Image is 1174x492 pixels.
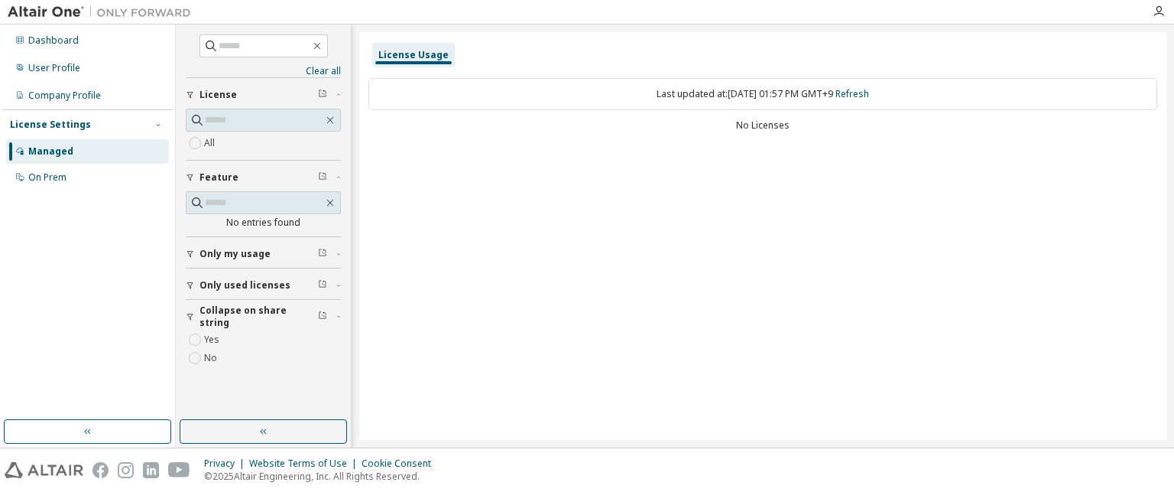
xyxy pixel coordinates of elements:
img: youtube.svg [168,462,190,478]
button: Collapse on share string [186,300,341,334]
div: Managed [28,145,73,158]
span: Clear filter [318,171,327,184]
span: Clear filter [318,311,327,323]
a: Clear all [186,65,341,77]
span: Clear filter [318,89,327,101]
div: No entries found [186,217,341,229]
a: Refresh [835,87,869,100]
button: Only used licenses [186,269,341,302]
div: Dashboard [28,34,79,47]
div: User Profile [28,62,80,74]
button: License [186,78,341,112]
div: License Settings [10,119,91,131]
span: Feature [199,171,238,184]
span: Collapse on share string [199,305,318,329]
button: Only my usage [186,237,341,271]
span: Only used licenses [199,279,290,292]
label: All [204,134,218,152]
span: License [199,89,237,101]
img: Altair One [8,5,199,20]
p: © 2025 Altair Engineering, Inc. All Rights Reserved. [204,470,440,483]
button: Feature [186,161,341,194]
div: No Licenses [368,119,1157,132]
div: Privacy [204,458,249,470]
label: Yes [204,331,222,349]
img: linkedin.svg [143,462,159,478]
div: Website Terms of Use [249,458,362,470]
div: License Usage [378,49,449,61]
span: Clear filter [318,248,327,260]
img: altair_logo.svg [5,462,83,478]
div: Company Profile [28,90,101,102]
div: Last updated at: [DATE] 01:57 PM GMT+9 [368,78,1157,110]
div: On Prem [28,171,66,184]
span: Only my usage [199,248,271,260]
label: No [204,349,220,367]
div: Cookie Consent [362,458,440,470]
img: instagram.svg [118,462,134,478]
span: Clear filter [318,279,327,292]
img: facebook.svg [92,462,109,478]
